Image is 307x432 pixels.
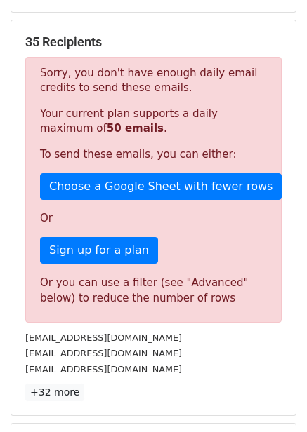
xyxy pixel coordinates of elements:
iframe: Chat Widget [237,365,307,432]
p: To send these emails, you can either: [40,147,267,162]
small: [EMAIL_ADDRESS][DOMAIN_NAME] [25,364,182,374]
p: Or [40,211,267,226]
small: [EMAIL_ADDRESS][DOMAIN_NAME] [25,332,182,343]
div: Or you can use a filter (see "Advanced" below) to reduce the number of rows [40,275,267,306]
a: Choose a Google Sheet with fewer rows [40,173,282,200]
a: Sign up for a plan [40,237,158,264]
small: [EMAIL_ADDRESS][DOMAIN_NAME] [25,348,182,358]
p: Your current plan supports a daily maximum of . [40,107,267,136]
h5: 35 Recipients [25,34,282,50]
p: Sorry, you don't have enough daily email credits to send these emails. [40,66,267,95]
strong: 50 emails [107,122,164,135]
a: +32 more [25,384,84,401]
